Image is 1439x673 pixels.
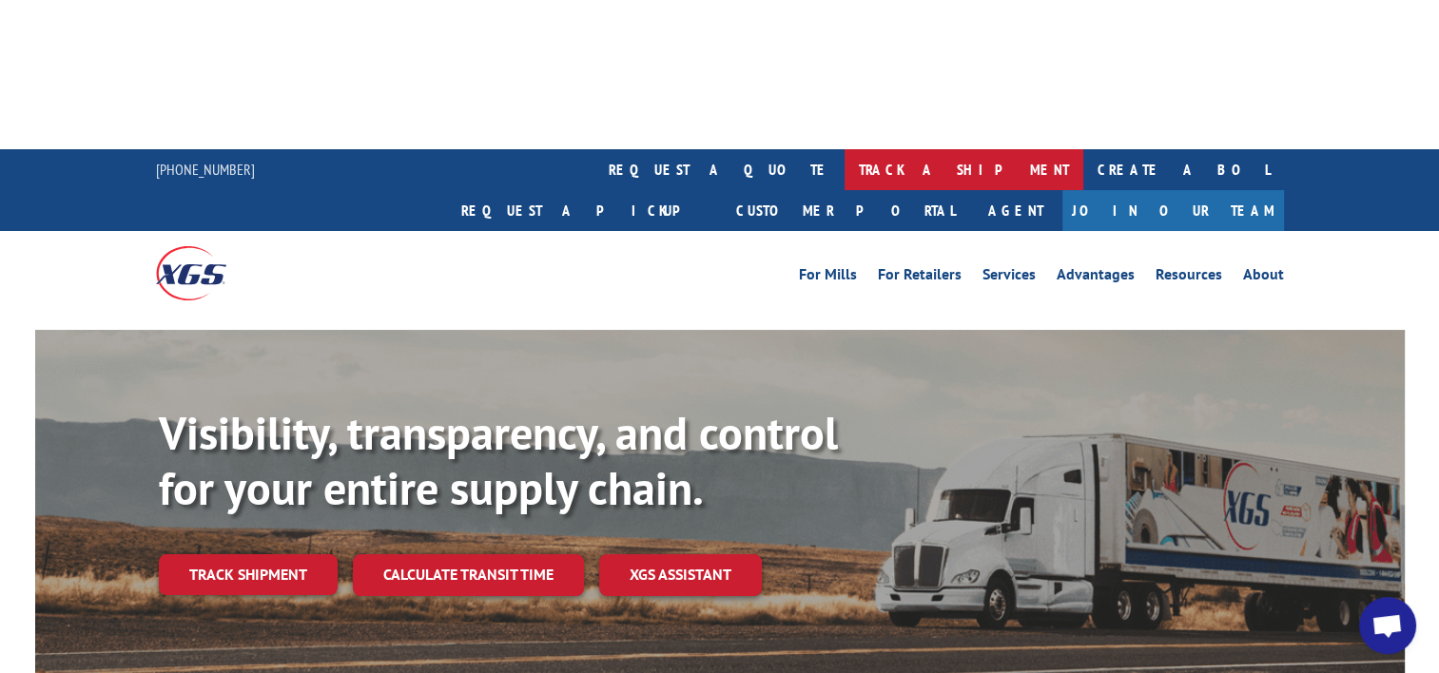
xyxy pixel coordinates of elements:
[1156,267,1222,288] a: Resources
[159,554,338,594] a: Track shipment
[1359,597,1416,654] a: Open chat
[722,190,969,231] a: Customer Portal
[599,554,762,595] a: XGS ASSISTANT
[878,267,962,288] a: For Retailers
[159,403,838,517] b: Visibility, transparency, and control for your entire supply chain.
[799,267,857,288] a: For Mills
[1062,190,1284,231] a: Join Our Team
[969,190,1062,231] a: Agent
[1243,267,1284,288] a: About
[1057,267,1135,288] a: Advantages
[1083,149,1284,190] a: Create a BOL
[594,149,845,190] a: request a quote
[447,190,722,231] a: Request a pickup
[982,267,1036,288] a: Services
[353,554,584,595] a: Calculate transit time
[156,160,255,179] a: [PHONE_NUMBER]
[845,149,1083,190] a: track a shipment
